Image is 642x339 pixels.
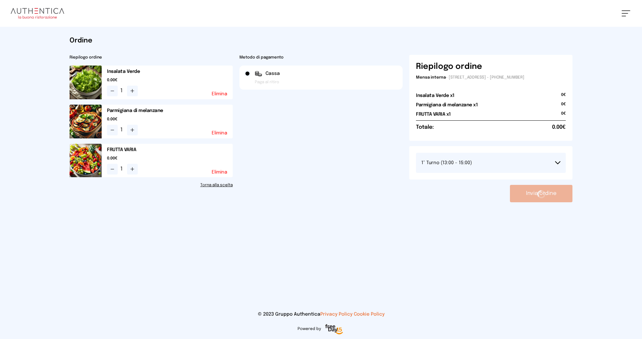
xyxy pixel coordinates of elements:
h6: Riepilogo ordine [416,62,482,72]
img: media [70,105,102,138]
span: 0€ [561,92,566,102]
h2: Riepilogo ordine [70,55,233,60]
span: Powered by [298,326,321,332]
p: - [STREET_ADDRESS] - [PHONE_NUMBER] [416,75,566,80]
a: Privacy Policy [320,312,352,317]
h2: Metodo di pagamento [239,55,403,60]
span: 1° Turno (13:00 - 15:00) [421,160,472,165]
h1: Ordine [70,36,572,45]
h6: Totale: [416,123,434,131]
img: media [70,144,102,178]
span: Mensa interna [416,76,446,80]
button: Elimina [212,131,227,135]
button: 1° Turno (13:00 - 15:00) [416,153,566,173]
h2: Insalata Verde x1 [416,92,454,99]
img: logo-freeday.3e08031.png [324,323,345,336]
span: 0€ [561,102,566,111]
a: Cookie Policy [354,312,385,317]
span: 1 [120,165,124,173]
button: Elimina [212,170,227,175]
span: 1 [120,87,124,95]
span: 0.00€ [107,117,233,122]
span: 0.00€ [107,78,233,83]
button: Elimina [212,92,227,96]
img: media [70,66,102,99]
h2: Insalata Verde [107,68,233,75]
span: 1 [120,126,124,134]
h2: Parmigiana di melanzane x1 [416,102,477,108]
span: Cassa [265,70,280,77]
span: 0€ [561,111,566,120]
p: © 2023 Gruppo Authentica [11,311,631,318]
span: 0.00€ [552,123,566,131]
span: 0.00€ [107,156,233,161]
h2: FRUTTA VARIA x1 [416,111,451,118]
h2: Parmigiana di melanzane [107,107,233,114]
span: Paga al ritiro [255,80,279,85]
h2: FRUTTA VARIA [107,146,233,153]
img: logo.8f33a47.png [11,8,64,19]
a: Torna alla scelta [70,183,233,188]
